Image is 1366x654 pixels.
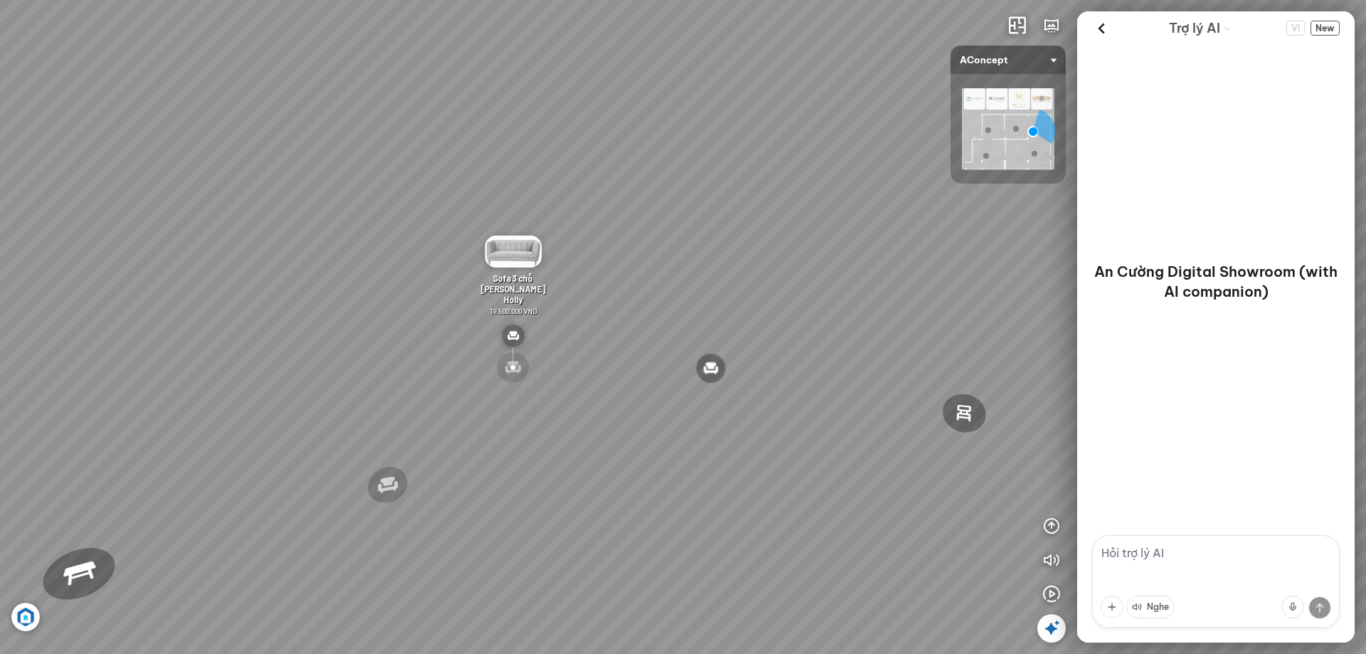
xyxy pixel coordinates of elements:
span: VI [1286,21,1305,36]
img: AConcept_CTMHTJT2R6E4.png [962,88,1054,169]
span: 19.500.000 VND [489,307,537,315]
span: AConcept [960,46,1057,74]
div: AI Guide options [1169,17,1232,39]
img: type_sofa_CL2K24RXHCN6.svg [502,325,524,347]
span: Sofa 3 chỗ [PERSON_NAME] Holly [481,273,546,305]
img: Sofa_3_ch__Jonn_D47U3V2WJP4G.gif [485,236,541,268]
p: An Cường Digital Showroom (with AI companion) [1094,262,1338,302]
img: Artboard_6_4x_1_F4RHW9YJWHU.jpg [11,603,40,631]
button: New Chat [1311,21,1340,36]
span: New [1311,21,1340,36]
button: Nghe [1126,596,1175,618]
span: Trợ lý AI [1169,19,1220,38]
button: Change language [1286,21,1305,36]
